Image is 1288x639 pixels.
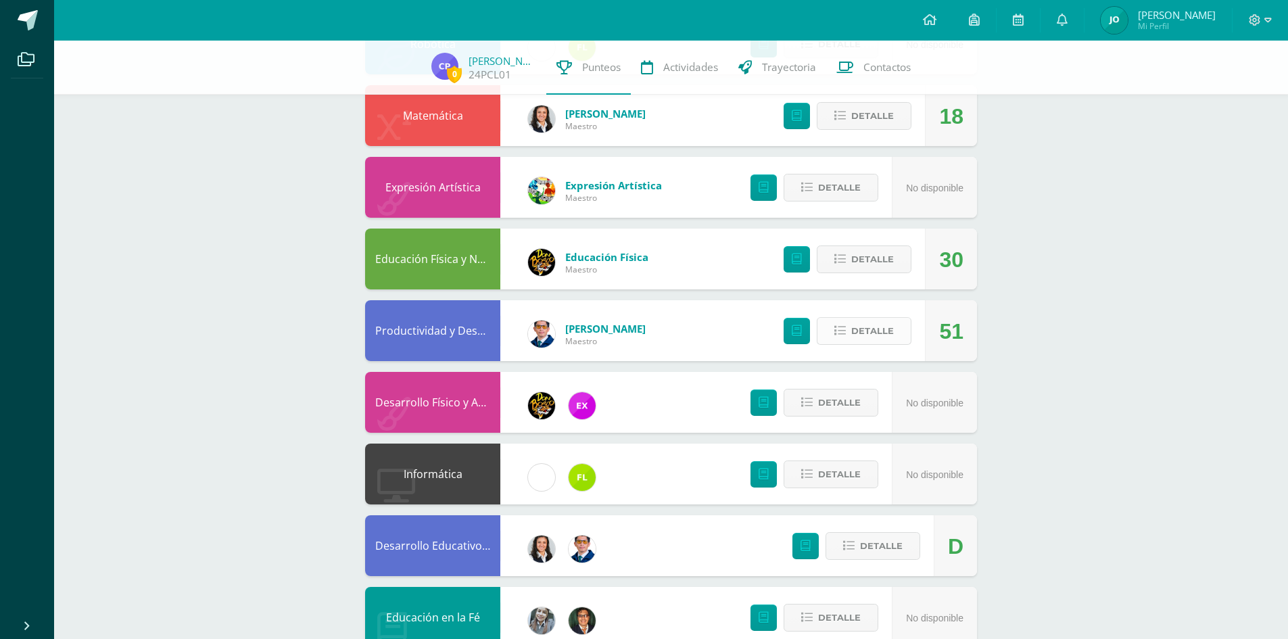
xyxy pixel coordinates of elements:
[431,53,458,80] img: d72abc13e898a285e5e1ee67c7b7e979.png
[1101,7,1128,34] img: 3b6b7dd276cbcff4b4c64e49fe5a1256.png
[469,68,511,82] a: 24PCL01
[565,335,646,347] span: Maestro
[851,247,894,272] span: Detalle
[906,183,963,193] span: No disponible
[728,41,826,95] a: Trayectoria
[939,301,963,362] div: 51
[546,41,631,95] a: Punteos
[817,317,911,345] button: Detalle
[528,321,555,348] img: 059ccfba660c78d33e1d6e9d5a6a4bb6.png
[817,102,911,130] button: Detalle
[784,389,878,417] button: Detalle
[565,192,662,204] span: Maestro
[365,157,500,218] div: Expresión Artística
[365,515,500,576] div: Desarrollo Educativo y Proyecto de Vida
[565,179,662,192] span: Expresión Artística
[582,60,621,74] span: Punteos
[528,607,555,634] img: cba4c69ace659ae4cf02a5761d9a2473.png
[528,249,555,276] img: eda3c0d1caa5ac1a520cf0290d7c6ae4.png
[469,54,536,68] a: [PERSON_NAME]
[818,390,861,415] span: Detalle
[565,322,646,335] span: [PERSON_NAME]
[906,398,963,408] span: No disponible
[948,516,963,577] div: D
[365,85,500,146] div: Matemática
[818,175,861,200] span: Detalle
[528,177,555,204] img: 159e24a6ecedfdf8f489544946a573f0.png
[826,41,921,95] a: Contactos
[906,613,963,623] span: No disponible
[365,300,500,361] div: Productividad y Desarrollo
[528,464,555,491] img: cae4b36d6049cd6b8500bd0f72497672.png
[447,66,462,82] span: 0
[365,229,500,289] div: Educación Física y Natación
[939,229,963,290] div: 30
[569,464,596,491] img: d6c3c6168549c828b01e81933f68206c.png
[860,534,903,559] span: Detalle
[528,392,555,419] img: 21dcd0747afb1b787494880446b9b401.png
[528,536,555,563] img: b15e54589cdbd448c33dd63f135c9987.png
[784,604,878,632] button: Detalle
[631,41,728,95] a: Actividades
[565,250,648,264] span: Educación Física
[817,245,911,273] button: Detalle
[565,107,646,120] span: [PERSON_NAME]
[1138,20,1216,32] span: Mi Perfil
[365,444,500,504] div: Informática
[851,103,894,128] span: Detalle
[1138,8,1216,22] span: [PERSON_NAME]
[863,60,911,74] span: Contactos
[565,120,646,132] span: Maestro
[939,86,963,147] div: 18
[906,469,963,480] span: No disponible
[826,532,920,560] button: Detalle
[784,460,878,488] button: Detalle
[565,264,648,275] span: Maestro
[784,174,878,202] button: Detalle
[851,318,894,344] span: Detalle
[818,462,861,487] span: Detalle
[818,605,861,630] span: Detalle
[365,372,500,433] div: Desarrollo Físico y Artístico
[663,60,718,74] span: Actividades
[528,105,555,133] img: b15e54589cdbd448c33dd63f135c9987.png
[569,536,596,563] img: 059ccfba660c78d33e1d6e9d5a6a4bb6.png
[569,392,596,419] img: ce84f7dabd80ed5f5aa83b4480291ac6.png
[569,607,596,634] img: 941e3438b01450ad37795ac5485d303e.png
[762,60,816,74] span: Trayectoria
